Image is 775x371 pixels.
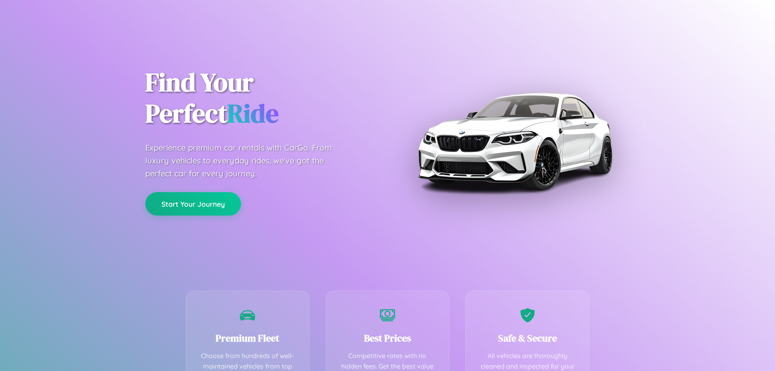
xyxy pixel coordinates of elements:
[198,331,297,345] h3: Premium Fleet
[338,331,437,345] h3: Best Prices
[478,331,577,345] h3: Safe & Secure
[227,96,279,131] span: Ride
[145,141,347,180] p: Experience premium car rentals with CarGo. From luxury vehicles to everyday rides, we've got the ...
[145,192,241,216] button: Start Your Journey
[414,40,616,242] img: Premium BMW car rental vehicle
[145,67,375,129] h1: Find Your Perfect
